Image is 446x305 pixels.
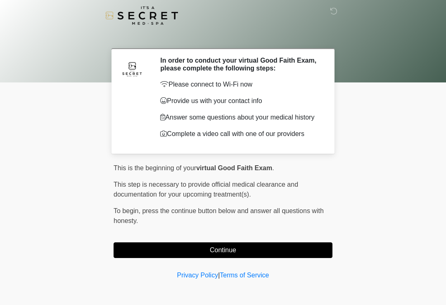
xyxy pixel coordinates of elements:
[114,242,332,258] button: Continue
[160,96,320,106] p: Provide us with your contact info
[114,207,142,214] span: To begin,
[160,129,320,139] p: Complete a video call with one of our providers
[177,272,218,279] a: Privacy Policy
[160,56,320,72] h2: In order to conduct your virtual Good Faith Exam, please complete the following steps:
[196,164,272,171] strong: virtual Good Faith Exam
[272,164,274,171] span: .
[160,80,320,89] p: Please connect to Wi-Fi now
[107,30,339,45] h1: ‎ ‎
[218,272,220,279] a: |
[120,56,145,81] img: Agent Avatar
[114,164,196,171] span: This is the beginning of your
[114,207,324,224] span: press the continue button below and answer all questions with honesty.
[114,181,298,198] span: This step is necessary to provide official medical clearance and documentation for your upcoming ...
[220,272,269,279] a: Terms of Service
[160,113,320,122] p: Answer some questions about your medical history
[105,6,178,25] img: It's A Secret Med Spa Logo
